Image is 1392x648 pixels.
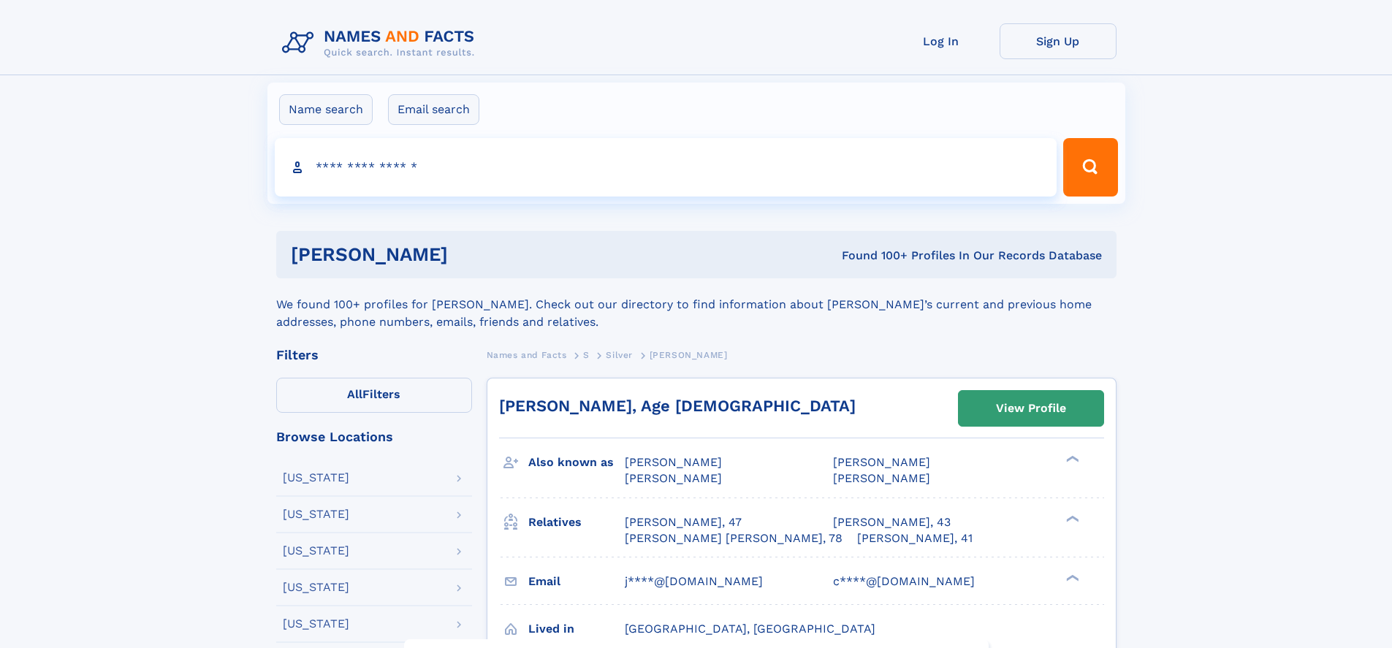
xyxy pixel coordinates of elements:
[528,617,625,641] h3: Lived in
[283,618,349,630] div: [US_STATE]
[487,346,567,364] a: Names and Facts
[528,510,625,535] h3: Relatives
[347,387,362,401] span: All
[283,472,349,484] div: [US_STATE]
[650,350,728,360] span: [PERSON_NAME]
[283,545,349,557] div: [US_STATE]
[625,530,843,546] a: [PERSON_NAME] [PERSON_NAME], 78
[499,397,856,415] a: [PERSON_NAME], Age [DEMOGRAPHIC_DATA]
[833,455,930,469] span: [PERSON_NAME]
[583,350,590,360] span: S
[833,471,930,485] span: [PERSON_NAME]
[1062,454,1080,464] div: ❯
[291,245,645,264] h1: [PERSON_NAME]
[276,430,472,443] div: Browse Locations
[883,23,1000,59] a: Log In
[606,346,633,364] a: Silver
[388,94,479,125] label: Email search
[625,514,742,530] a: [PERSON_NAME], 47
[857,530,973,546] a: [PERSON_NAME], 41
[606,350,633,360] span: Silver
[283,508,349,520] div: [US_STATE]
[583,346,590,364] a: S
[833,514,951,530] a: [PERSON_NAME], 43
[1062,514,1080,523] div: ❯
[283,582,349,593] div: [US_STATE]
[1063,138,1117,197] button: Search Button
[276,348,472,362] div: Filters
[528,569,625,594] h3: Email
[625,455,722,469] span: [PERSON_NAME]
[959,391,1103,426] a: View Profile
[276,278,1117,331] div: We found 100+ profiles for [PERSON_NAME]. Check out our directory to find information about [PERS...
[996,392,1066,425] div: View Profile
[1000,23,1117,59] a: Sign Up
[625,622,875,636] span: [GEOGRAPHIC_DATA], [GEOGRAPHIC_DATA]
[279,94,373,125] label: Name search
[528,450,625,475] h3: Also known as
[275,138,1057,197] input: search input
[644,248,1102,264] div: Found 100+ Profiles In Our Records Database
[276,378,472,413] label: Filters
[625,471,722,485] span: [PERSON_NAME]
[276,23,487,63] img: Logo Names and Facts
[1062,573,1080,582] div: ❯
